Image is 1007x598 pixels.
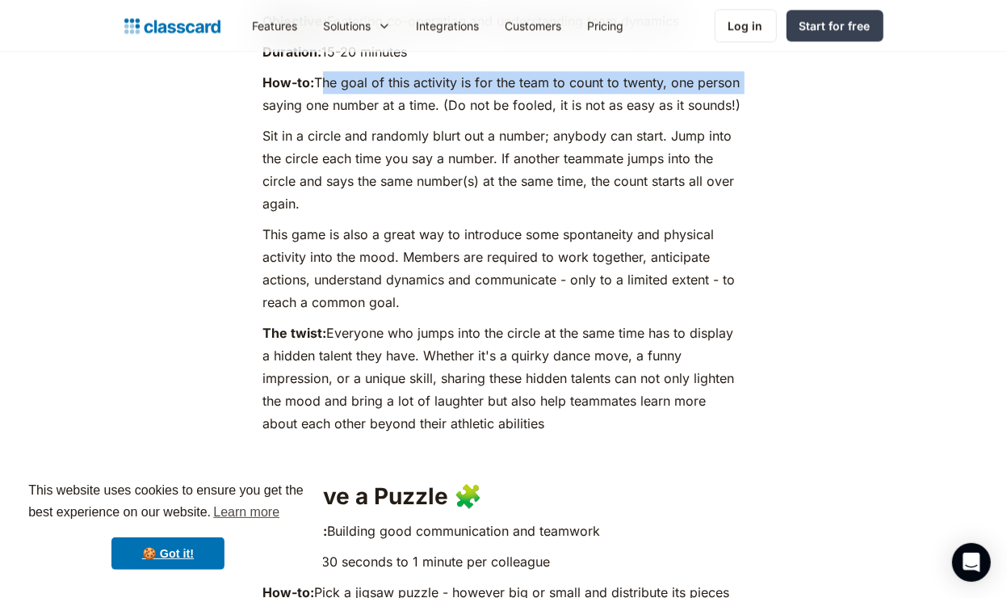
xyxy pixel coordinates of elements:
[263,520,745,542] p: Building good communication and teamwork
[575,7,637,44] a: Pricing
[715,9,777,42] a: Log in
[28,481,308,524] span: This website uses cookies to ensure you get the best experience on our website.
[263,40,745,63] p: 15-20 minutes
[263,124,745,215] p: Sit in a circle and randomly blurt out a number; anybody can start. Jump into the circle each tim...
[787,10,883,41] a: Start for free
[263,443,745,465] p: ‍
[211,500,282,524] a: learn more about cookies
[263,74,315,91] strong: How-to:
[263,44,322,60] strong: Duration:
[111,537,224,570] a: dismiss cookie message
[728,17,763,34] div: Log in
[799,17,871,34] div: Start for free
[124,15,220,37] a: home
[263,322,745,435] p: Everyone who jumps into the circle at the same time has to display a hidden talent they have. Whe...
[263,482,483,510] strong: 3. Solve a Puzzle 🧩
[240,7,311,44] a: Features
[263,550,745,573] p: 30 seconds to 1 minute per colleague
[263,71,745,116] p: The goal of this activity is for the team to count to twenty, one person saying one number at a t...
[404,7,493,44] a: Integrations
[13,465,323,585] div: cookieconsent
[952,543,991,582] div: Open Intercom Messenger
[263,223,745,314] p: This game is also a great way to introduce some spontaneity and physical activity into the mood. ...
[311,7,404,44] div: Solutions
[493,7,575,44] a: Customers
[324,17,371,34] div: Solutions
[263,325,327,341] strong: The twist:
